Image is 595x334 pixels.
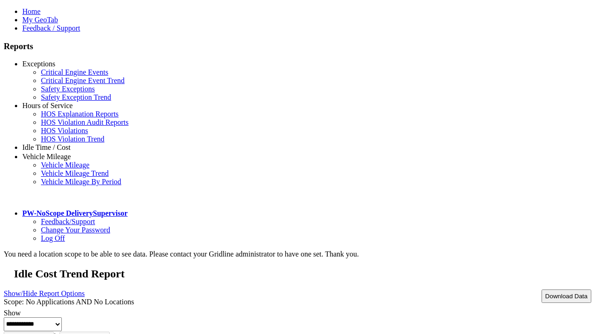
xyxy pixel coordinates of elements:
[22,7,40,15] a: Home
[41,234,65,242] a: Log Off
[22,16,58,24] a: My GeoTab
[41,169,109,177] a: Vehicle Mileage Trend
[41,93,111,101] a: Safety Exception Trend
[41,218,95,225] a: Feedback/Support
[41,178,121,186] a: Vehicle Mileage By Period
[41,77,125,84] a: Critical Engine Event Trend
[4,250,591,258] div: You need a location scope to be able to see data. Please contact your Gridline administrator to h...
[14,268,591,280] h2: Idle Cost Trend Report
[542,289,591,303] button: Download Data
[4,41,591,51] h3: Reports
[22,209,127,217] a: PW-NoScope DeliverySupervisor
[41,68,108,76] a: Critical Engine Events
[41,226,110,234] a: Change Your Password
[41,85,95,93] a: Safety Exceptions
[41,135,105,143] a: HOS Violation Trend
[41,110,119,118] a: HOS Explanation Reports
[22,153,71,161] a: Vehicle Mileage
[41,118,129,126] a: HOS Violation Audit Reports
[22,143,71,151] a: Idle Time / Cost
[22,24,80,32] a: Feedback / Support
[41,127,88,135] a: HOS Violations
[22,102,73,109] a: Hours of Service
[41,161,89,169] a: Vehicle Mileage
[4,309,20,317] label: Show
[41,152,68,160] a: Idle Cost
[22,60,55,68] a: Exceptions
[4,298,134,306] span: Scope: No Applications AND No Locations
[4,287,85,300] a: Show/Hide Report Options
